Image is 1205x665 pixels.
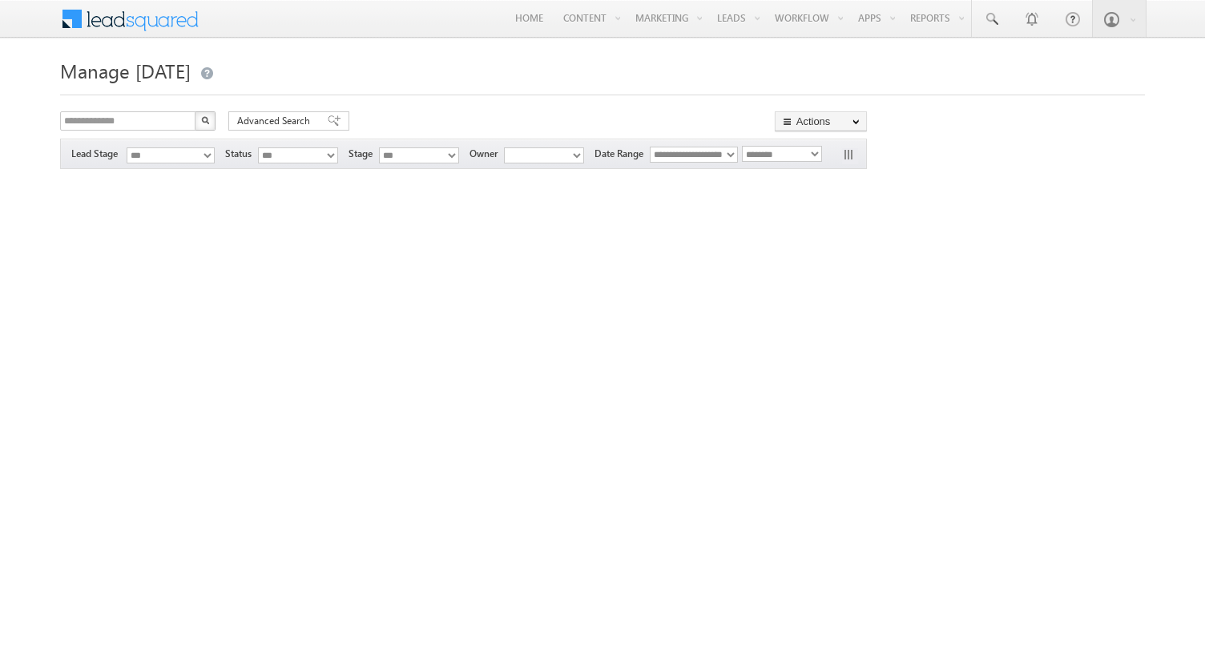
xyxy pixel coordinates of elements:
[60,58,191,83] span: Manage [DATE]
[237,114,315,128] span: Advanced Search
[201,116,209,124] img: Search
[594,147,650,161] span: Date Range
[225,147,258,161] span: Status
[470,147,504,161] span: Owner
[775,111,867,131] button: Actions
[349,147,379,161] span: Stage
[71,147,124,161] span: Lead Stage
